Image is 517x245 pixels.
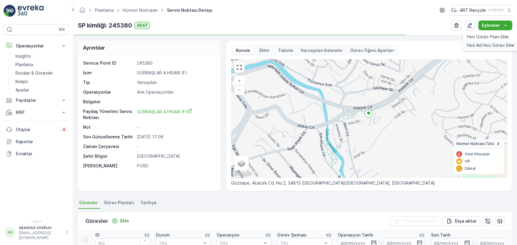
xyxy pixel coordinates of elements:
p: Aktif [137,22,147,28]
p: ID [95,232,100,238]
p: Not [83,124,134,130]
p: Atık Operasyonları [137,89,214,95]
p: Bölgeler [83,99,134,105]
button: Filtreleri temizle [390,216,440,226]
a: Olaylar4 [4,124,69,136]
p: Durum [156,232,170,238]
p: Ayarlar [15,87,29,93]
p: Service Point ID [83,60,134,66]
button: Dışa aktar [443,216,480,226]
div: AA [5,227,15,237]
span: + [238,78,241,83]
p: Son Güncellenme Tarihi [83,134,134,140]
a: Hizmet Noktaları [123,8,158,13]
p: Paydaş Yönetimi Servis Noktası [83,108,134,121]
p: İsim [83,70,134,76]
p: Göztepe, Atatürk Cd. No:2, 34815 [GEOGRAPHIC_DATA]/[GEOGRAPHIC_DATA], [GEOGRAPHIC_DATA] [231,180,507,186]
p: FORD [137,163,214,169]
button: Ekle [109,217,131,224]
span: Görev Planları [104,200,134,206]
span: − [238,87,241,92]
p: Takvim [278,47,293,53]
a: GÜRBAŞLAR A.HİSARI (F) [137,108,214,121]
p: aysenur.coskun [19,224,62,230]
span: Yeni Ad Hoc Görev Ekle [466,42,514,48]
a: Kokpit [13,77,69,86]
p: Dikkat [465,166,476,171]
span: GÜRBAŞLAR A.HİSARI (F) [137,109,192,114]
p: Tip [83,79,134,85]
p: 4 [63,127,65,132]
p: Paydaşlar [16,97,57,103]
p: Son Tarih [431,232,450,238]
p: ART Recycle [460,7,486,13]
button: Aktif [134,22,150,29]
p: Konum [235,47,251,53]
a: Yeni Ad Hoc Görev Ekle [464,41,517,50]
p: - [137,143,214,150]
a: Planlama [95,8,114,13]
span: Servis Noktası Detayı [166,7,214,13]
span: Hizmet Noktası Türü [456,141,494,146]
img: Google [233,170,253,178]
p: [PERSON_NAME] [83,163,134,169]
p: 245380 [137,60,214,66]
p: Filtreleri temizle [402,218,437,224]
button: MRF [4,106,69,118]
a: Yeni Görev Planı Ekle [464,33,517,41]
p: Olaylar [16,127,58,133]
a: Ana Sayfa [79,9,86,14]
p: VIP [465,159,470,164]
p: Evraklar [16,151,67,157]
a: Uzaklaştır [235,85,244,94]
p: ⌘B [59,27,65,32]
p: Varsayılan Kalemler [300,47,343,53]
p: Operasyonlar [16,43,57,49]
a: Ayarlar [13,86,69,94]
a: Bu bölgeyi Google Haritalar'da açın (yeni pencerede açılır) [233,170,253,178]
p: MRF [16,109,57,115]
a: View Fullscreen [235,63,244,72]
p: SP kimliği: 245380 [78,21,132,30]
a: Layers [235,156,248,170]
p: Planlama [15,62,33,68]
a: Raporlar [4,136,69,148]
p: [EMAIL_ADDRESS][DOMAIN_NAME] [19,230,62,240]
p: Dışa aktar [455,218,477,224]
img: logo [4,5,16,17]
p: Varsayılan [137,79,214,85]
img: logo_light-DOdMpM7g.png [18,5,44,17]
p: Ekler [258,47,271,53]
a: Yakınlaştır [235,76,244,85]
p: Şehir Bilgisi [83,153,134,159]
p: GÜRBAŞLAR A.HİSARI (F) [137,70,214,76]
p: - [137,124,214,130]
p: Görev Şeması [277,232,307,238]
span: Tarihçe [140,200,157,206]
span: v 1.51.1 [4,220,69,223]
button: ART Recycle(+03:00) [451,5,512,16]
button: AAaysenur.coskun[EMAIL_ADDRESS][DOMAIN_NAME] [4,224,69,240]
a: Insights [13,52,69,60]
span: Görevler [79,200,98,206]
summary: Hizmet Noktası Türü [454,139,504,149]
p: [DATE] 17:06 [137,134,214,140]
p: ( +03:00 ) [488,8,504,13]
p: Kokpit [15,79,28,85]
a: Planlama [13,60,69,69]
p: Eylemler [482,22,500,28]
a: Evraklar [4,148,69,160]
p: Özel ihtiyaçlar [465,152,490,156]
button: Eylemler [478,21,512,30]
span: Yeni Görev Planı Ekle [466,34,509,40]
p: [GEOGRAPHIC_DATA] [137,153,214,159]
button: Operasyonlar [4,40,69,52]
p: Operasyonlar [83,89,134,95]
img: image_23.png [451,7,457,14]
p: Görevler [85,217,108,225]
p: Operasyon [217,232,239,238]
p: Zaman Çerçevesi [83,143,134,150]
p: Operasyon Tarihi [338,232,373,238]
p: Görev Öğesi Ayarları [350,47,394,53]
p: Raporlar [16,139,67,145]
